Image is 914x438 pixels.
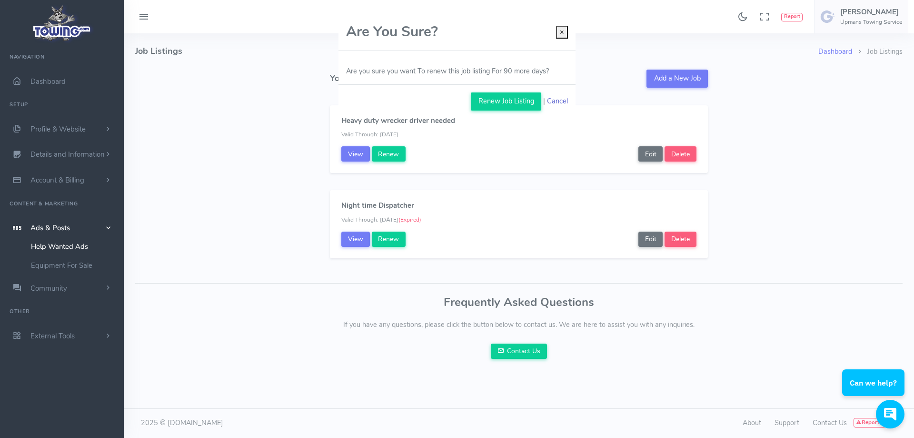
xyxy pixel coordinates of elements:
[556,26,568,39] button: Close
[835,343,914,438] iframe: Conversations
[560,27,564,37] span: ×
[338,84,576,118] div: |
[471,92,541,111] a: Renew Job Listing
[346,21,438,43] h2: Are You Sure?
[547,96,568,107] a: Cancel
[338,51,576,84] div: Are you sure you want To renew this job listing For 90 more days?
